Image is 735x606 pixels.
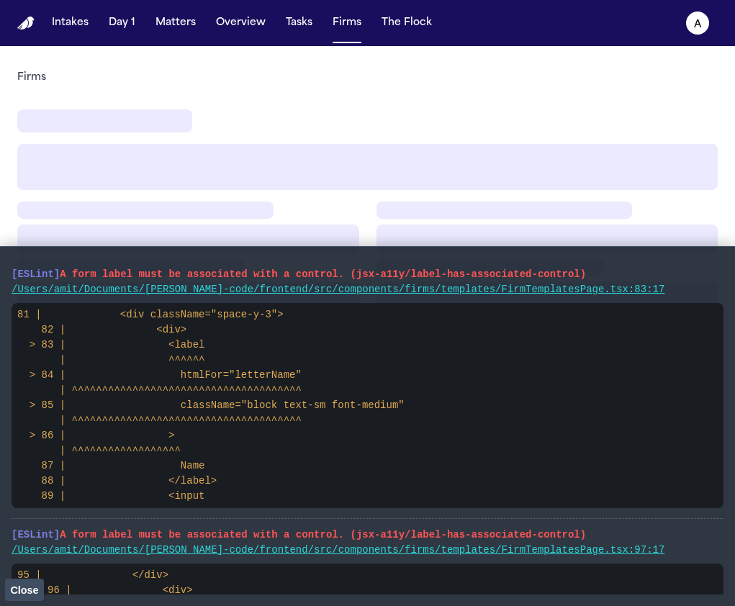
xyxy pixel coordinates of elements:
[17,17,35,30] a: Home
[210,10,271,36] button: Overview
[46,10,94,36] button: Intakes
[17,71,46,85] nav: Breadcrumb
[150,10,202,36] button: Matters
[103,10,141,36] button: Day 1
[327,10,367,36] button: Firms
[17,71,46,85] a: Firms
[376,10,438,36] button: The Flock
[17,17,35,30] img: Finch Logo
[280,10,318,36] button: Tasks
[694,19,702,30] text: a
